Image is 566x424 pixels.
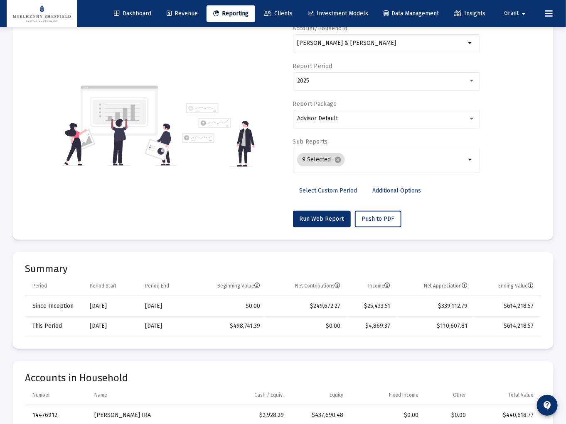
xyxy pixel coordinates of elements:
[473,296,541,316] td: $614,218.57
[396,316,473,336] td: $110,607.81
[25,374,541,382] mat-card-title: Accounts in Household
[542,400,552,410] mat-icon: contact_support
[472,385,541,405] td: Column Total Value
[191,296,266,316] td: $0.00
[25,316,84,336] td: This Period
[453,392,466,398] div: Other
[266,316,346,336] td: $0.00
[257,5,299,22] a: Clients
[454,10,485,17] span: Insights
[25,385,89,405] td: Column Number
[25,276,541,336] div: Data grid
[355,411,418,419] div: $0.00
[308,10,368,17] span: Investment Models
[145,283,169,289] div: Period End
[139,276,191,296] td: Column Period End
[346,296,396,316] td: $25,433.51
[368,283,390,289] div: Income
[384,10,439,17] span: Data Management
[114,10,151,17] span: Dashboard
[94,392,107,398] div: Name
[396,276,473,296] td: Column Net Appreciation
[264,10,293,17] span: Clients
[213,10,249,17] span: Reporting
[215,385,290,405] td: Column Cash / Equiv.
[89,385,215,405] td: Column Name
[25,276,84,296] td: Column Period
[498,283,534,289] div: Ending Value
[389,392,418,398] div: Fixed Income
[430,411,466,419] div: $0.00
[90,302,133,310] div: [DATE]
[266,276,346,296] td: Column Net Contributions
[32,283,47,289] div: Period
[293,138,328,145] label: Sub Reports
[63,85,177,167] img: reporting
[182,103,255,167] img: reporting-alt
[300,215,344,222] span: Run Web Report
[167,10,198,17] span: Revenue
[424,283,468,289] div: Net Appreciation
[293,25,348,32] label: Account/Household
[160,5,204,22] a: Revenue
[301,5,375,22] a: Investment Models
[25,296,84,316] td: Since Inception
[508,392,534,398] div: Total Value
[448,5,492,22] a: Insights
[473,276,541,296] td: Column Ending Value
[297,151,465,168] mat-chip-list: Selection
[107,5,158,22] a: Dashboard
[221,411,284,419] div: $2,928.29
[377,5,445,22] a: Data Management
[424,385,472,405] td: Column Other
[473,316,541,336] td: $614,218.57
[465,155,475,165] mat-icon: arrow_drop_down
[32,392,50,398] div: Number
[334,156,342,163] mat-icon: cancel
[254,392,284,398] div: Cash / Equiv.
[293,211,351,227] button: Run Web Report
[355,211,401,227] button: Push to PDF
[346,316,396,336] td: $4,869.37
[90,283,116,289] div: Period Start
[297,77,309,84] span: 2025
[293,63,332,70] label: Report Period
[396,296,473,316] td: $339,112.79
[90,322,133,330] div: [DATE]
[477,411,534,419] div: $440,618.77
[191,276,266,296] td: Column Beginning Value
[330,392,343,398] div: Equity
[191,316,266,336] td: $498,741.39
[465,38,475,48] mat-icon: arrow_drop_down
[346,276,396,296] td: Column Income
[519,5,529,22] mat-icon: arrow_drop_down
[349,385,424,405] td: Column Fixed Income
[295,411,343,419] div: $437,690.48
[217,283,260,289] div: Beginning Value
[145,302,185,310] div: [DATE]
[494,5,539,22] button: Grant
[13,5,71,22] img: Dashboard
[504,10,519,17] span: Grant
[25,265,541,273] mat-card-title: Summary
[373,187,421,194] span: Additional Options
[300,187,357,194] span: Select Custom Period
[207,5,255,22] a: Reporting
[266,296,346,316] td: $249,672.27
[290,385,349,405] td: Column Equity
[145,322,185,330] div: [DATE]
[297,40,465,46] input: Search or select an account or household
[295,283,340,289] div: Net Contributions
[297,115,338,122] span: Advisor Default
[297,153,345,166] mat-chip: 9 Selected
[84,276,139,296] td: Column Period Start
[362,215,394,222] span: Push to PDF
[293,100,337,107] label: Report Package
